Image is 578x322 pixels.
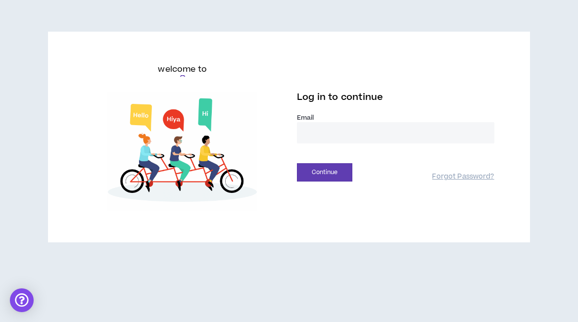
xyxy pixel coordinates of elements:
span: Log in to continue [297,91,383,103]
h6: welcome to [158,63,207,75]
label: Email [297,113,494,122]
div: Open Intercom Messenger [10,288,34,312]
img: Welcome to Wripple [84,92,281,211]
a: Forgot Password? [432,172,494,182]
button: Continue [297,163,352,182]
